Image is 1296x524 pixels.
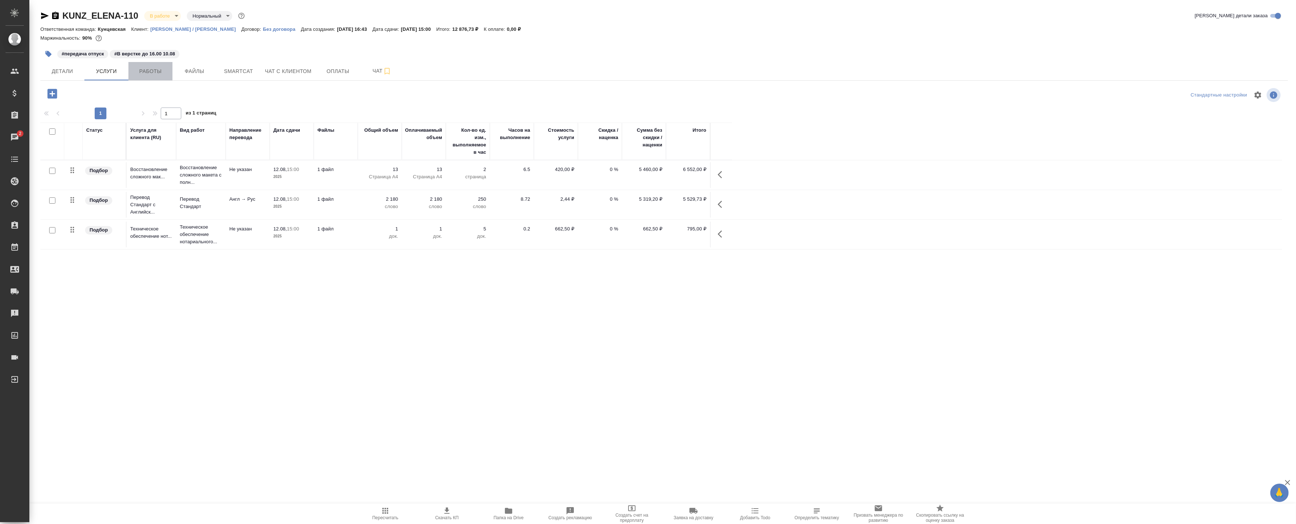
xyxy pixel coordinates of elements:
p: 6 552,00 ₽ [670,166,706,173]
span: Создать рекламацию [549,515,592,520]
p: Кунцевская [98,26,131,32]
span: Скачать КП [435,515,459,520]
span: Определить тематику [794,515,839,520]
svg: Подписаться [383,67,392,76]
p: слово [361,203,398,210]
div: Оплачиваемый объем [405,127,442,141]
p: 2 180 [405,196,442,203]
p: 1 [405,225,442,233]
p: 662,50 ₽ [626,225,662,233]
span: Создать счет на предоплату [605,513,658,523]
p: Ответственная команда: [40,26,98,32]
p: 2 [449,166,486,173]
p: 2025 [273,173,310,181]
span: [PERSON_NAME] детали заказа [1195,12,1268,19]
p: слово [449,203,486,210]
div: Услуга для клиента (RU) [130,127,172,141]
p: Подбор [90,197,108,204]
button: Добавить услугу [42,86,62,101]
span: Призвать менеджера по развитию [852,513,905,523]
a: KUNZ_ELENA-110 [62,11,138,21]
div: Сумма без скидки / наценки [626,127,662,149]
p: Дата сдачи: [372,26,401,32]
button: Скопировать ссылку на оценку заказа [909,503,971,524]
p: 90% [82,35,94,41]
p: 15:00 [287,196,299,202]
p: [DATE] 15:00 [401,26,437,32]
p: слово [405,203,442,210]
a: [PERSON_NAME] / [PERSON_NAME] [150,26,241,32]
button: Определить тематику [786,503,848,524]
span: Работы [133,67,168,76]
p: 0,00 ₽ [507,26,526,32]
p: 12.08, [273,167,287,172]
p: Англ → Рус [229,196,266,203]
p: 1 файл [317,225,354,233]
p: Не указан [229,166,266,173]
div: Направление перевода [229,127,266,141]
p: 5 319,20 ₽ [626,196,662,203]
span: Настроить таблицу [1249,86,1267,104]
p: 12.08, [273,226,287,232]
p: 2 180 [361,196,398,203]
p: 0 % [582,225,618,233]
td: 6.5 [490,162,534,188]
p: 2025 [273,233,310,240]
button: В работе [148,13,172,19]
div: Стоимость услуги [538,127,574,141]
span: В верстке до 16.00 10.08 [109,50,180,57]
p: Страница А4 [405,173,442,181]
span: Папка на Drive [494,515,524,520]
p: Перевод Стандарт с Английск... [130,194,172,216]
div: Файлы [317,127,334,134]
span: из 1 страниц [186,109,216,119]
p: Восстановление сложного мак... [130,166,172,181]
p: 2,44 ₽ [538,196,574,203]
p: док. [405,233,442,240]
span: Чат с клиентом [265,67,312,76]
button: Показать кнопки [713,166,731,183]
p: #В верстке до 16.00 10.08 [114,50,175,58]
p: 12 876,73 ₽ [452,26,484,32]
div: Статус [86,127,103,134]
p: Дата создания: [301,26,337,32]
p: 13 [361,166,398,173]
span: Скопировать ссылку на оценку заказа [914,513,966,523]
a: 2 [2,128,28,146]
p: док. [361,233,398,240]
p: 12.08, [273,196,287,202]
span: Smartcat [221,67,256,76]
button: Призвать менеджера по развитию [848,503,909,524]
p: [DATE] 16:43 [337,26,373,32]
td: 8.72 [490,192,534,218]
p: док. [449,233,486,240]
button: Добавить тэг [40,46,57,62]
button: Показать кнопки [713,225,731,243]
p: Договор: [241,26,263,32]
p: 1 файл [317,196,354,203]
p: 250 [449,196,486,203]
div: Дата сдачи [273,127,300,134]
p: Страница А4 [361,173,398,181]
span: 2 [14,130,26,137]
p: 5 [449,225,486,233]
a: Без договора [263,26,301,32]
p: 5 529,73 ₽ [670,196,706,203]
button: Скопировать ссылку [51,11,60,20]
p: 662,50 ₽ [538,225,574,233]
p: Итого: [436,26,452,32]
div: В работе [187,11,232,21]
p: Подбор [90,167,108,174]
div: split button [1189,90,1249,101]
td: 0.2 [490,222,534,247]
p: Техническое обеспечение нот... [130,225,172,240]
p: Клиент: [131,26,150,32]
button: Доп статусы указывают на важность/срочность заказа [237,11,246,21]
p: 420,00 ₽ [538,166,574,173]
p: Восстановление сложного макета с полн... [180,164,222,186]
div: Вид работ [180,127,205,134]
button: Скачать КП [416,503,478,524]
span: Оплаты [320,67,356,76]
div: Кол-во ед. изм., выполняемое в час [449,127,486,156]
